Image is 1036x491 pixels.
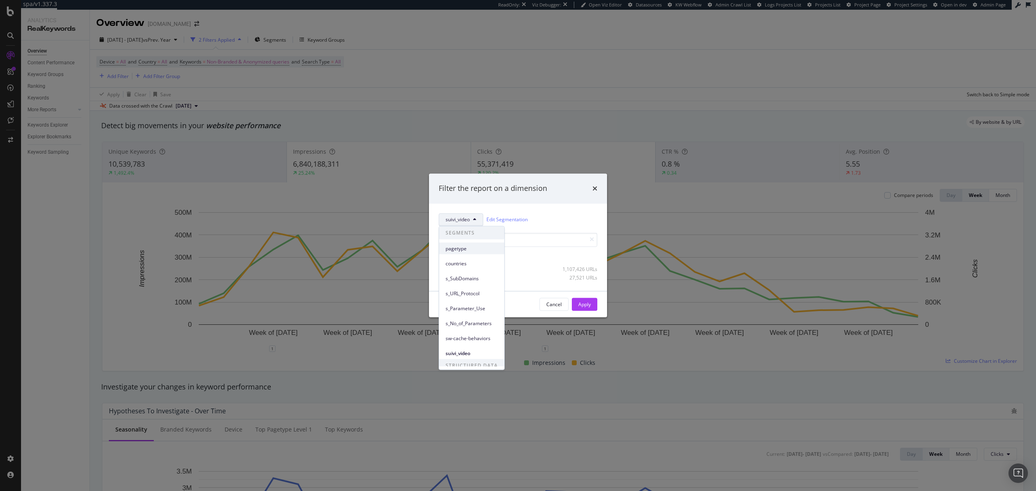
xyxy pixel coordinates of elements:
span: s_Parameter_Use [446,305,498,312]
input: Search [439,233,597,247]
div: 1,107,426 URLs [558,266,597,273]
div: Open Intercom Messenger [1008,463,1028,483]
a: Edit Segmentation [486,216,528,224]
div: 27,521 URLs [558,274,597,281]
div: Cancel [546,301,562,308]
span: countries [446,260,498,267]
div: times [592,183,597,194]
span: SEGMENTS [439,226,504,239]
div: Filter the report on a dimension [439,183,547,194]
span: s_URL_Protocol [446,290,498,297]
span: s_SubDomains [446,275,498,282]
button: Cancel [539,298,569,311]
span: sw-cache-behaviors [446,334,498,342]
button: suivi_video [439,213,483,226]
span: s_No_of_Parameters [446,320,498,327]
span: suivi_video [446,349,498,357]
div: modal [429,174,607,317]
button: Apply [572,298,597,311]
span: suivi_video [446,216,470,223]
span: STRUCTURED DATA [439,359,504,372]
div: Apply [578,301,591,308]
span: pagetype [446,245,498,252]
div: Select all data available [439,253,597,260]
